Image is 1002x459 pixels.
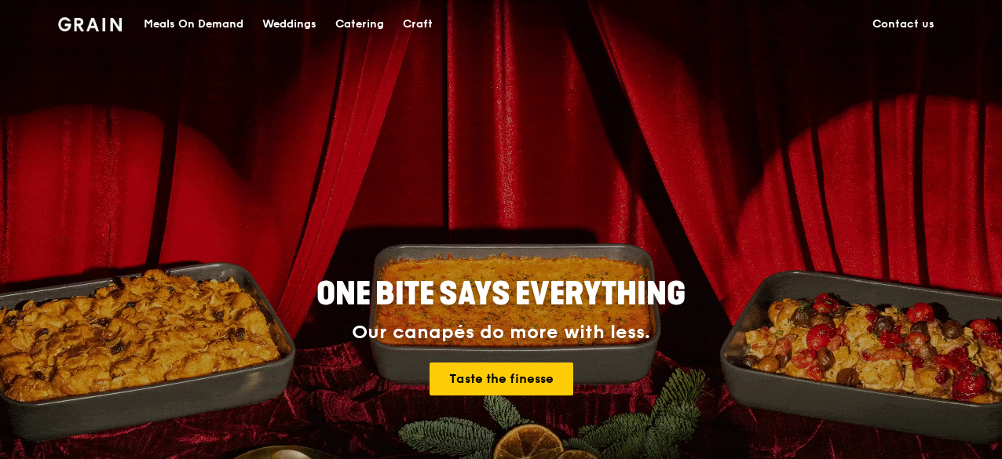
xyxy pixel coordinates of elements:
a: Catering [326,1,393,48]
div: Meals On Demand [144,1,243,48]
a: Taste the finesse [430,362,573,395]
div: Catering [335,1,384,48]
div: Weddings [262,1,316,48]
span: ONE BITE SAYS EVERYTHING [316,275,686,313]
div: Craft [403,1,433,48]
img: Grain [58,17,122,31]
a: Contact us [863,1,944,48]
a: Weddings [253,1,326,48]
div: Our canapés do more with less. [218,322,784,344]
a: Craft [393,1,442,48]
